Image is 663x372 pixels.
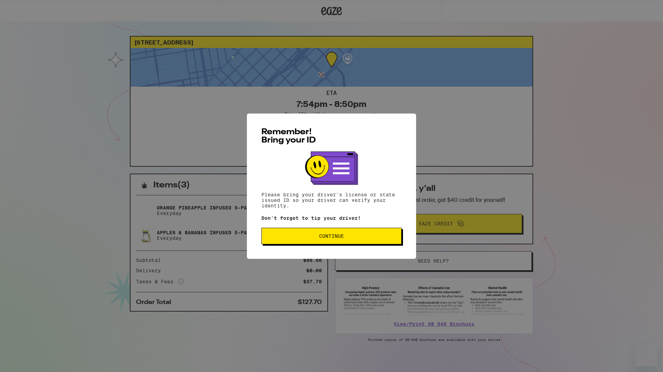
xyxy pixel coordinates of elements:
button: Continue [261,228,402,244]
span: Continue [319,234,344,238]
p: Don't forget to tip your driver! [261,215,402,221]
span: Remember! Bring your ID [261,128,316,145]
p: Please bring your driver's license or state issued ID so your driver can verify your identity. [261,192,402,208]
iframe: メッセージングウィンドウを開くボタン [635,344,657,366]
